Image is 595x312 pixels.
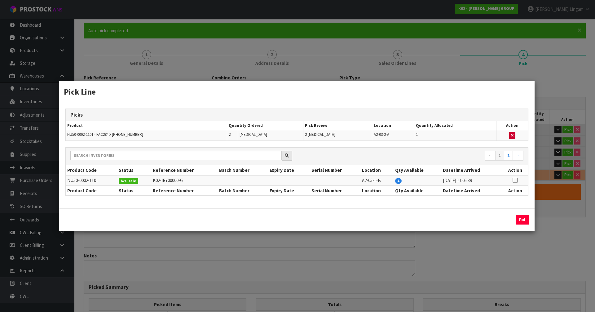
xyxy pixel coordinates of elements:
[496,121,528,130] th: Action
[302,151,523,162] nav: Page navigation
[441,175,502,185] td: [DATE] 11:05:39
[117,185,151,195] th: Status
[504,151,513,161] a: 2
[502,165,528,175] th: Action
[227,121,303,130] th: Quantity Ordered
[66,165,117,175] th: Product Code
[151,165,218,175] th: Reference Number
[513,151,523,161] a: →
[495,151,504,161] a: 1
[374,132,389,137] span: A2-03-2-A
[66,121,227,130] th: Product
[67,132,143,137] span: NU50-0002-1101 - FAC284D [PHONE_NUMBER]
[218,165,268,175] th: Batch Number
[360,185,394,195] th: Location
[372,121,414,130] th: Location
[441,185,502,195] th: Datetime Arrived
[119,178,138,184] span: Available
[70,112,523,118] h3: Picks
[310,185,360,195] th: Serial Number
[229,132,231,137] span: 2
[70,151,282,160] input: Search inventories
[441,165,502,175] th: Datetime Arrived
[485,151,496,161] a: ←
[66,175,117,185] td: NU50-0002-1101
[394,165,441,175] th: Qty Available
[240,132,267,137] span: [MEDICAL_DATA]
[305,132,335,137] span: 2 [MEDICAL_DATA]
[218,185,268,195] th: Batch Number
[395,178,402,184] span: 4
[268,185,310,195] th: Expiry Date
[416,132,418,137] span: 1
[151,185,218,195] th: Reference Number
[394,185,441,195] th: Qty Available
[66,185,117,195] th: Product Code
[360,175,394,185] td: A2-05-1-B
[414,121,496,130] th: Quantity Allocated
[64,86,530,97] h3: Pick Line
[310,165,360,175] th: Serial Number
[303,121,372,130] th: Pick Review
[117,165,151,175] th: Status
[151,175,218,185] td: K02-IRY0000095
[502,185,528,195] th: Action
[268,165,310,175] th: Expiry Date
[360,165,394,175] th: Location
[516,215,529,225] button: Exit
